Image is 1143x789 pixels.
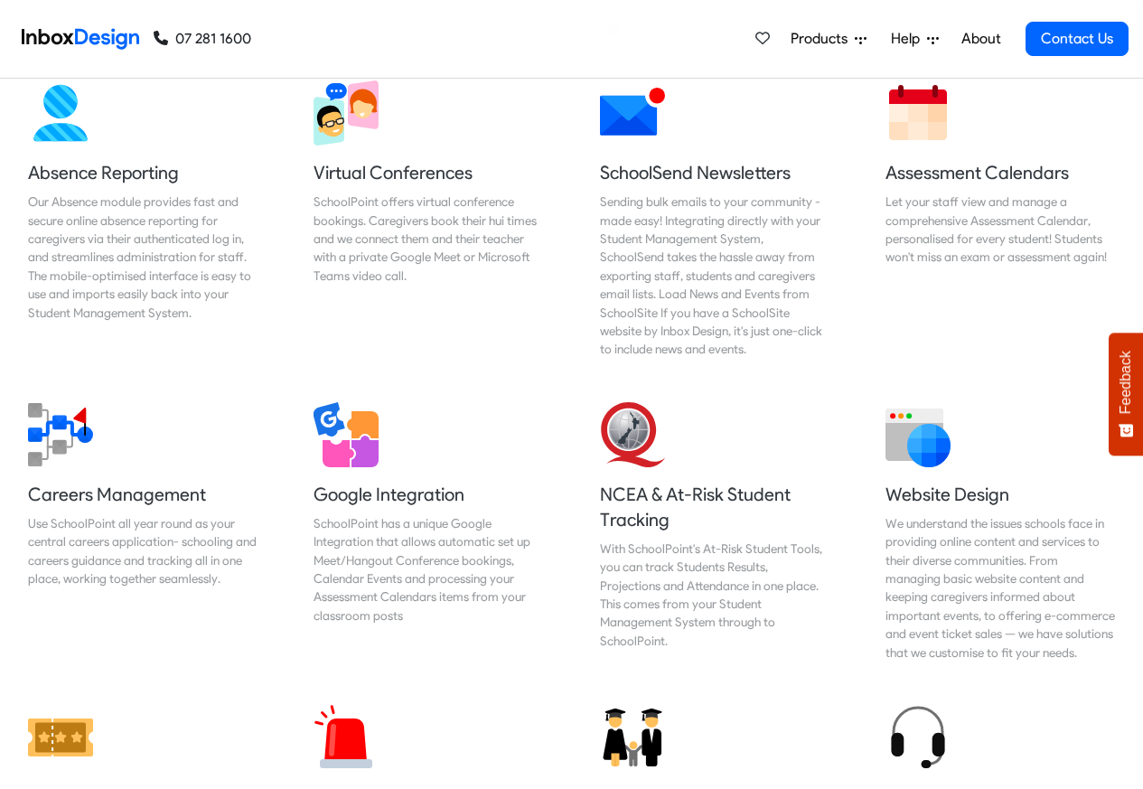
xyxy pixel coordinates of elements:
[891,28,927,50] span: Help
[885,402,951,467] img: 2022_01_12_icon_website.svg
[885,705,951,770] img: 2022_01_12_icon_headset.svg
[314,482,543,507] h5: Google Integration
[1118,351,1134,414] span: Feedback
[314,402,379,467] img: 2022_01_13_icon_google_integration.svg
[600,402,665,467] img: 2022_01_13_icon_nzqa.svg
[299,388,557,676] a: Google Integration SchoolPoint has a unique Google Integration that allows automatic set up Meet/...
[1026,22,1129,56] a: Contact Us
[871,66,1129,373] a: Assessment Calendars Let your staff view and manage a comprehensive Assessment Calendar, personal...
[600,160,829,185] h5: SchoolSend Newsletters
[14,66,272,373] a: Absence Reporting Our Absence module provides fast and secure online absence reporting for caregi...
[28,514,258,588] div: Use SchoolPoint all year round as your central careers application- schooling and careers guidanc...
[314,193,543,285] div: SchoolPoint offers virtual conference bookings. Caregivers book their hui times and we connect th...
[314,80,379,146] img: 2022_03_30_icon_virtual_conferences.svg
[783,21,874,57] a: Products
[14,388,272,676] a: Careers Management Use SchoolPoint all year round as your central careers application- schooling ...
[314,160,543,185] h5: Virtual Conferences
[1109,333,1143,456] button: Feedback - Show survey
[885,193,1115,267] div: Let your staff view and manage a comprehensive Assessment Calendar, personalised for every studen...
[28,482,258,507] h5: Careers Management
[600,540,829,650] div: With SchoolPoint's At-Risk Student Tools, you can track Students Results, Projections and Attenda...
[28,402,93,467] img: 2022_01_13_icon_career_management.svg
[791,28,855,50] span: Products
[586,66,844,373] a: SchoolSend Newsletters Sending bulk emails to your community - made easy! Integrating directly wi...
[884,21,946,57] a: Help
[600,482,829,532] h5: NCEA & At-Risk Student Tracking
[314,514,543,625] div: SchoolPoint has a unique Google Integration that allows automatic set up Meet/Hangout Conference ...
[600,193,829,359] div: Sending bulk emails to your community - made easy! Integrating directly with your Student Managem...
[154,28,251,50] a: 07 281 1600
[586,388,844,676] a: NCEA & At-Risk Student Tracking With SchoolPoint's At-Risk Student Tools, you can track Students ...
[314,705,379,770] img: 2022_01_12_icon_siren.svg
[299,66,557,373] a: Virtual Conferences SchoolPoint offers virtual conference bookings. Caregivers book their hui tim...
[871,388,1129,676] a: Website Design We understand the issues schools face in providing online content and services to ...
[885,160,1115,185] h5: Assessment Calendars
[28,80,93,146] img: 2022_01_13_icon_absence.svg
[28,160,258,185] h5: Absence Reporting
[885,80,951,146] img: 2022_01_13_icon_calendar.svg
[600,80,665,146] img: 2022_01_12_icon_mail_notification.svg
[956,21,1006,57] a: About
[28,705,93,770] img: 2022_01_12_icon_ticket.svg
[28,193,258,322] div: Our Absence module provides fast and secure online absence reporting for caregivers via their aut...
[600,705,665,770] img: 2022_01_12_icon_adult_education.svg
[885,514,1115,662] div: We understand the issues schools face in providing online content and services to their diverse c...
[885,482,1115,507] h5: Website Design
